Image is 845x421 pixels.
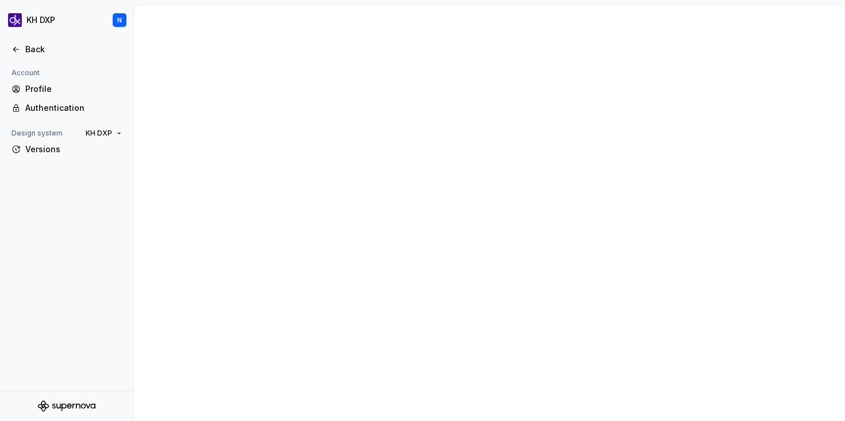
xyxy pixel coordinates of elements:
[7,140,126,159] a: Versions
[117,16,122,25] div: N
[8,13,22,27] img: 0784b2da-6f85-42e6-8793-4468946223dc.png
[7,80,126,98] a: Profile
[25,144,122,155] div: Versions
[25,44,122,55] div: Back
[26,14,55,26] div: KH DXP
[7,126,67,140] div: Design system
[2,7,131,33] button: KH DXPN
[25,83,122,95] div: Profile
[7,40,126,59] a: Back
[86,129,112,138] span: KH DXP
[25,102,122,114] div: Authentication
[7,66,44,80] div: Account
[7,99,126,117] a: Authentication
[38,400,95,412] svg: Supernova Logo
